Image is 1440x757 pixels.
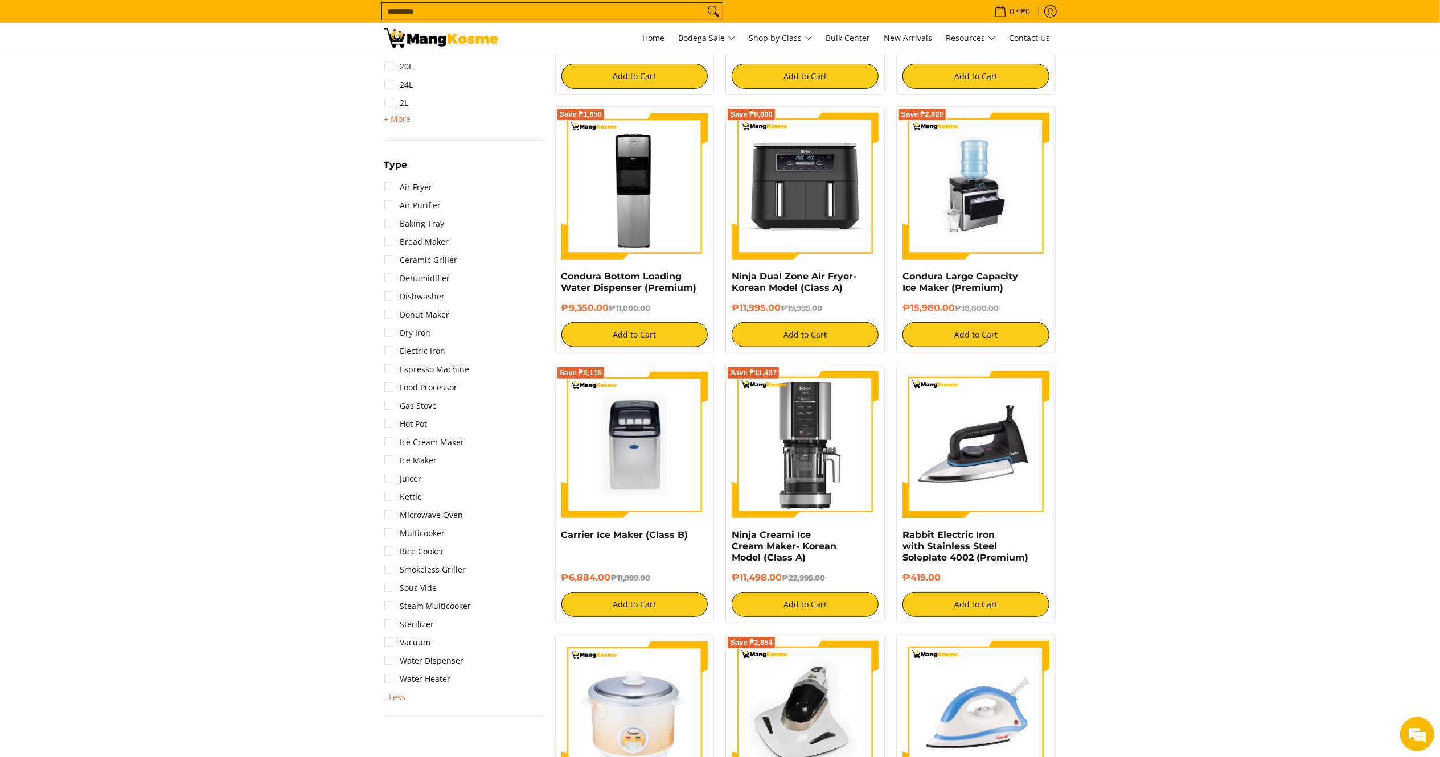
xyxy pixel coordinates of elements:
[884,32,933,43] span: New Arrivals
[561,302,708,314] h6: ₱9,350.00
[384,542,445,561] a: Rice Cooker
[730,369,777,376] span: Save ₱11,497
[59,64,191,79] div: Chat with us now
[384,114,411,124] span: + More
[561,592,708,617] button: Add to Cart
[902,592,1049,617] button: Add to Cart
[673,23,741,54] a: Bodega Sale
[384,161,408,178] summary: Open
[384,76,413,94] a: 24L
[384,178,433,196] a: Air Fryer
[384,360,470,378] a: Espresso Machine
[749,31,813,46] span: Shop by Class
[561,113,708,260] img: Condura Bottom Loading Water Dispenser (Premium)
[946,31,996,46] span: Resources
[902,371,1049,518] img: https://mangkosme.com/products/rabbit-electric-iron-with-stainless-steel-soleplate-4002-class-a
[384,233,449,251] a: Bread Maker
[902,302,1049,314] h6: ₱15,980.00
[384,287,445,306] a: Dishwasher
[384,269,450,287] a: Dehumidifier
[384,397,437,415] a: Gas Stove
[730,639,773,646] span: Save ₱2,854
[384,251,458,269] a: Ceramic Griller
[902,271,1018,293] a: Condura Large Capacity Ice Maker (Premium)
[902,113,1049,260] img: https://mangkosme.com/products/condura-large-capacity-ice-maker-premium
[730,111,773,118] span: Save ₱8,000
[955,303,999,312] del: ₱18,800.00
[6,311,217,351] textarea: Type your message and hit 'Enter'
[384,433,465,451] a: Ice Cream Maker
[732,113,879,260] img: ninja-dual-zone-air-fryer-full-view-mang-kosme
[384,561,466,579] a: Smokeless Griller
[732,64,879,89] button: Add to Cart
[704,3,723,20] button: Search
[384,670,451,688] a: Water Heater
[561,322,708,347] button: Add to Cart
[782,573,825,582] del: ₱22,995.00
[384,378,458,397] a: Food Processor
[384,94,409,112] a: 2L
[384,693,406,702] span: - Less
[991,5,1034,18] span: •
[384,342,446,360] a: Electric Iron
[561,529,688,540] a: Carrier Ice Maker (Class B)
[384,28,498,48] img: Small Appliances l Mang Kosme: Home Appliances Warehouse Sale
[679,31,736,46] span: Bodega Sale
[384,488,422,506] a: Kettle
[561,371,708,518] img: Carrier Ice Maker (Class B)
[781,303,822,312] del: ₱19,995.00
[561,64,708,89] button: Add to Cart
[384,306,450,324] a: Donut Maker
[732,302,879,314] h6: ₱11,995.00
[901,111,943,118] span: Save ₱2,820
[384,579,437,597] a: Sous Vide
[941,23,1002,54] a: Resources
[560,111,602,118] span: Save ₱1,650
[384,524,445,542] a: Multicooker
[384,215,445,233] a: Baking Tray
[732,592,879,617] button: Add to Cart
[902,572,1049,583] h6: ₱419.00
[384,693,406,702] summary: Open
[384,615,434,633] a: Sterilizer
[384,161,408,170] span: Type
[879,23,938,54] a: New Arrivals
[732,271,856,293] a: Ninja Dual Zone Air Fryer- Korean Model (Class A)
[732,529,836,563] a: Ninja Creami Ice Cream Maker- Korean Model (Class A)
[384,652,464,670] a: Water Dispenser
[732,371,879,518] img: ninja-creami-ice-cream-maker-gray-korean-model-full-view-mang-kosme
[187,6,214,33] div: Minimize live chat window
[384,196,441,215] a: Air Purifier
[384,57,413,76] a: 20L
[384,451,437,470] a: Ice Maker
[732,572,879,583] h6: ₱11,498.00
[902,529,1028,563] a: Rabbit Electric Iron with Stainless Steel Soleplate 4002 (Premium)
[560,369,602,376] span: Save ₱5,115
[384,324,431,342] a: Dry Iron
[1008,7,1016,15] span: 0
[66,143,157,258] span: We're online!
[902,322,1049,347] button: Add to Cart
[384,470,422,488] a: Juicer
[384,597,471,615] a: Steam Multicooker
[744,23,818,54] a: Shop by Class
[643,32,665,43] span: Home
[826,32,871,43] span: Bulk Center
[510,23,1056,54] nav: Main Menu
[384,112,411,126] summary: Open
[384,415,428,433] a: Hot Pot
[637,23,671,54] a: Home
[1010,32,1051,43] span: Contact Us
[561,572,708,583] h6: ₱6,884.00
[732,322,879,347] button: Add to Cart
[1019,7,1032,15] span: ₱0
[561,271,697,293] a: Condura Bottom Loading Water Dispenser (Premium)
[611,573,651,582] del: ₱11,999.00
[609,303,651,312] del: ₱11,000.00
[902,64,1049,89] button: Add to Cart
[1004,23,1056,54] a: Contact Us
[384,633,431,652] a: Vacuum
[384,506,463,524] a: Microwave Oven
